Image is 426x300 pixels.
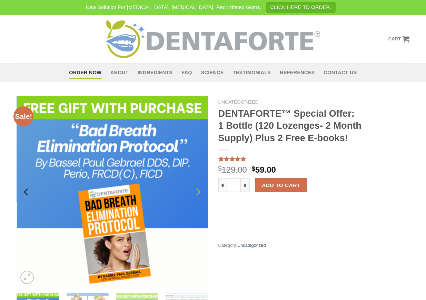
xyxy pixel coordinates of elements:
[218,107,410,144] h1: DENTAFORTE™ Special Offer: 1 Bottle (120 Lozenges- 2 Month Supply) Plus 2 Free E-books!
[218,156,410,162] a: Rated 5.00 out of 5
[237,243,266,248] a: Uncategorized
[324,67,357,79] a: Contact Us
[69,67,101,79] a: Order Now
[138,67,173,79] a: Ingredients
[217,198,314,217] iframe: Secure express checkout frame
[106,20,320,58] img: DENTAFORTE™
[110,67,129,79] a: About
[218,165,247,174] bdi: 129.00
[233,67,271,79] a: Testimonials
[314,198,411,217] iframe: Secure express checkout frame
[218,156,246,162] div: Rated 5.00 out of 5
[218,240,410,251] span: Category:
[191,173,204,211] button: Next
[388,36,401,42] span: Cart
[218,166,222,172] span: $
[252,165,276,174] bdi: 59.00
[217,218,411,237] iframe: Secure express checkout frame
[227,178,241,192] input: Product quantity
[218,156,222,164] span: 5
[280,67,315,79] a: References
[181,67,192,79] a: FAQ
[218,156,246,164] span: Rated out of 5 based on customer ratings
[20,173,33,211] button: Previous
[252,166,255,172] span: $
[218,99,259,105] a: Uncategorized
[266,2,336,13] a: CLICK HERE TO ORDER.
[201,67,224,79] a: Science
[255,178,307,192] button: Add to cart
[388,31,410,47] a: Cart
